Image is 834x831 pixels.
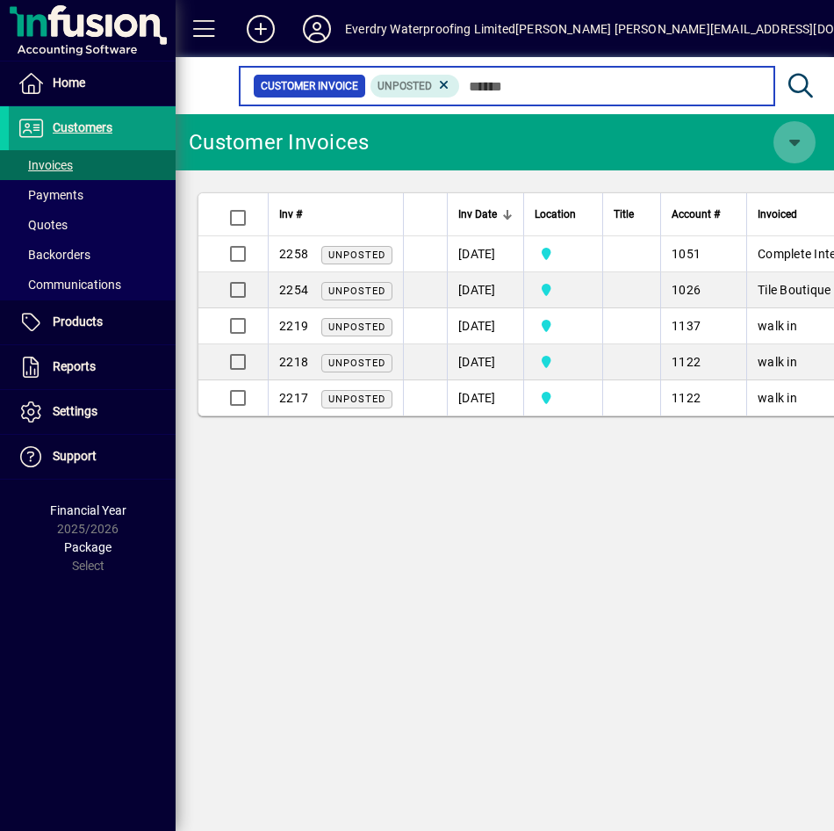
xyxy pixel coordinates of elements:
[18,158,73,172] span: Invoices
[328,285,385,297] span: Unposted
[9,300,176,344] a: Products
[447,272,523,308] td: [DATE]
[279,205,392,224] div: Inv #
[447,380,523,415] td: [DATE]
[53,404,97,418] span: Settings
[279,319,308,333] span: 2219
[328,322,385,333] span: Unposted
[535,388,592,408] span: Central
[758,283,830,297] span: Tile Boutique
[614,205,634,224] span: Title
[447,308,523,344] td: [DATE]
[64,540,111,554] span: Package
[672,247,701,261] span: 1051
[9,210,176,240] a: Quotes
[345,15,515,43] div: Everdry Waterproofing Limited
[53,314,103,329] span: Products
[672,283,701,297] span: 1026
[279,247,308,261] span: 2258
[53,120,112,134] span: Customers
[758,205,797,224] span: Invoiced
[377,80,432,92] span: Unposted
[758,355,797,369] span: walk in
[758,319,797,333] span: walk in
[53,359,96,373] span: Reports
[279,355,308,369] span: 2218
[9,390,176,434] a: Settings
[758,391,797,405] span: walk in
[9,345,176,389] a: Reports
[279,391,308,405] span: 2217
[535,316,592,336] span: Central
[328,394,385,405] span: Unposted
[672,205,720,224] span: Account #
[261,77,358,95] span: Customer Invoice
[614,205,650,224] div: Title
[18,248,90,262] span: Backorders
[289,13,345,45] button: Profile
[370,75,459,98] mat-chip: Customer Invoice Status: Unposted
[9,180,176,210] a: Payments
[672,205,736,224] div: Account #
[50,503,126,517] span: Financial Year
[18,218,68,232] span: Quotes
[535,244,592,264] span: Central
[458,205,513,224] div: Inv Date
[535,205,576,224] span: Location
[328,358,385,369] span: Unposted
[279,283,308,297] span: 2254
[535,280,592,300] span: Central
[53,449,97,463] span: Support
[447,236,523,272] td: [DATE]
[9,61,176,105] a: Home
[9,270,176,300] a: Communications
[672,355,701,369] span: 1122
[18,188,83,202] span: Payments
[447,344,523,380] td: [DATE]
[458,205,497,224] span: Inv Date
[279,205,302,224] span: Inv #
[189,128,369,156] div: Customer Invoices
[672,391,701,405] span: 1122
[18,278,121,292] span: Communications
[9,240,176,270] a: Backorders
[672,319,701,333] span: 1137
[328,249,385,261] span: Unposted
[9,150,176,180] a: Invoices
[535,205,592,224] div: Location
[535,352,592,372] span: Central
[9,435,176,479] a: Support
[53,76,85,90] span: Home
[233,13,289,45] button: Add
